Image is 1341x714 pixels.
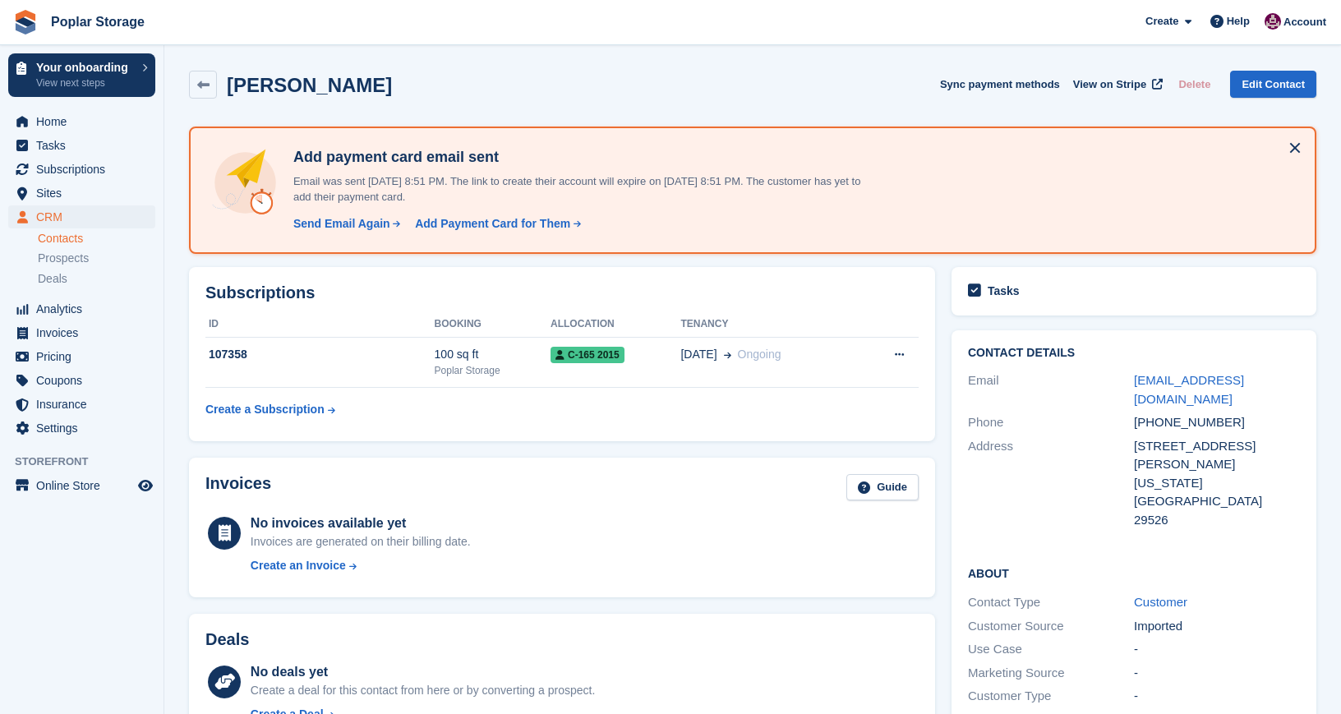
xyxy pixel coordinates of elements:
span: Ongoing [738,348,781,361]
h2: Contact Details [968,347,1300,360]
th: Tenancy [680,311,858,338]
span: Coupons [36,369,135,392]
a: Preview store [136,476,155,495]
span: Invoices [36,321,135,344]
span: Analytics [36,297,135,320]
button: Delete [1172,71,1217,98]
div: Email [968,371,1134,408]
p: View next steps [36,76,134,90]
span: View on Stripe [1073,76,1146,93]
h2: Subscriptions [205,283,919,302]
h2: Deals [205,630,249,649]
div: Imported [1134,617,1300,636]
a: Add Payment Card for Them [408,215,583,233]
div: - [1134,640,1300,659]
div: [PERSON_NAME] [1134,455,1300,474]
span: Storefront [15,454,164,470]
div: - [1134,664,1300,683]
span: Sites [36,182,135,205]
a: menu [8,345,155,368]
div: Poplar Storage [435,363,551,378]
span: Online Store [36,474,135,497]
div: Use Case [968,640,1134,659]
div: Create a Subscription [205,401,325,418]
div: [STREET_ADDRESS] [1134,437,1300,456]
p: Your onboarding [36,62,134,73]
a: Customer [1134,595,1187,609]
a: Create an Invoice [251,557,471,574]
div: Customer Source [968,617,1134,636]
div: Add Payment Card for Them [415,215,570,233]
a: Create a Subscription [205,394,335,425]
div: Invoices are generated on their billing date. [251,533,471,550]
span: Tasks [36,134,135,157]
a: [EMAIL_ADDRESS][DOMAIN_NAME] [1134,373,1244,406]
a: Deals [38,270,155,288]
a: Edit Contact [1230,71,1316,98]
div: Address [968,437,1134,530]
div: [US_STATE] [1134,474,1300,493]
div: Create a deal for this contact from here or by converting a prospect. [251,682,595,699]
th: ID [205,311,435,338]
div: 29526 [1134,511,1300,530]
span: C-165 2015 [551,347,624,363]
a: Poplar Storage [44,8,151,35]
a: Contacts [38,231,155,246]
th: Allocation [551,311,680,338]
a: menu [8,393,155,416]
h2: About [968,564,1300,581]
span: Create [1145,13,1178,30]
a: menu [8,182,155,205]
span: Deals [38,271,67,287]
img: add-payment-card-4dbda4983b697a7845d177d07a5d71e8a16f1ec00487972de202a45f1e8132f5.svg [210,148,280,218]
h2: [PERSON_NAME] [227,74,392,96]
a: menu [8,417,155,440]
th: Booking [435,311,551,338]
img: stora-icon-8386f47178a22dfd0bd8f6a31ec36ba5ce8667c1dd55bd0f319d3a0aa187defe.svg [13,10,38,35]
span: CRM [36,205,135,228]
a: menu [8,158,155,181]
div: 107358 [205,346,435,363]
a: Your onboarding View next steps [8,53,155,97]
a: menu [8,297,155,320]
div: [PHONE_NUMBER] [1134,413,1300,432]
div: No deals yet [251,662,595,682]
img: Kat Palmer [1265,13,1281,30]
a: menu [8,205,155,228]
a: menu [8,134,155,157]
a: Guide [846,474,919,501]
a: menu [8,369,155,392]
div: - [1134,687,1300,706]
div: 100 sq ft [435,346,551,363]
h2: Invoices [205,474,271,501]
p: Email was sent [DATE] 8:51 PM. The link to create their account will expire on [DATE] 8:51 PM. Th... [287,173,862,205]
span: [DATE] [680,346,717,363]
div: Contact Type [968,593,1134,612]
span: Account [1283,14,1326,30]
div: No invoices available yet [251,514,471,533]
span: Settings [36,417,135,440]
span: Subscriptions [36,158,135,181]
span: Prospects [38,251,89,266]
a: View on Stripe [1067,71,1166,98]
div: Create an Invoice [251,557,346,574]
span: Home [36,110,135,133]
span: Insurance [36,393,135,416]
div: Marketing Source [968,664,1134,683]
div: Phone [968,413,1134,432]
h2: Tasks [988,283,1020,298]
span: Help [1227,13,1250,30]
a: menu [8,321,155,344]
a: menu [8,474,155,497]
a: Prospects [38,250,155,267]
div: Customer Type [968,687,1134,706]
h4: Add payment card email sent [287,148,862,167]
span: Pricing [36,345,135,368]
div: Send Email Again [293,215,390,233]
div: [GEOGRAPHIC_DATA] [1134,492,1300,511]
a: menu [8,110,155,133]
button: Sync payment methods [940,71,1060,98]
